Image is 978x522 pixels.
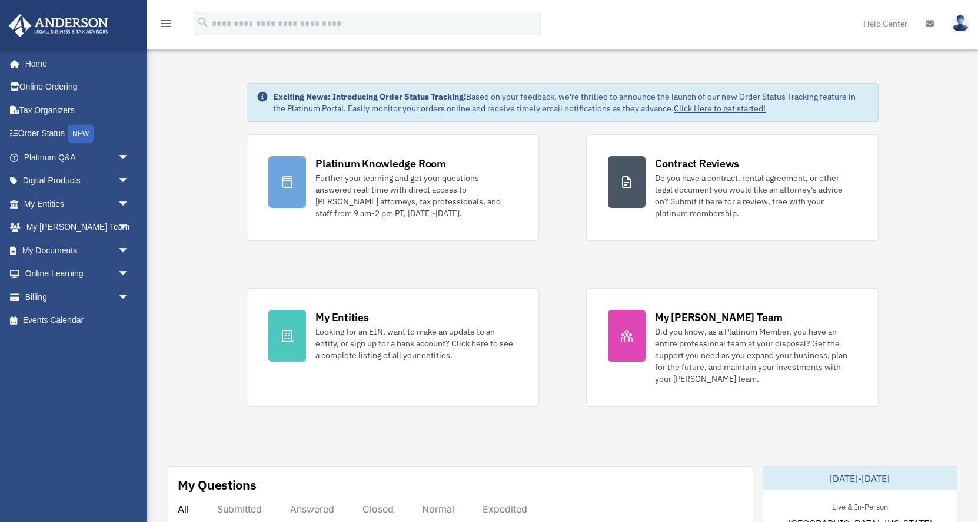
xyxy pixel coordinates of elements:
a: Order StatusNEW [8,122,147,146]
a: Platinum Knowledge Room Further your learning and get your questions answered real-time with dire... [247,134,539,241]
div: Further your learning and get your questions answered real-time with direct access to [PERSON_NAM... [315,172,517,219]
a: My [PERSON_NAME] Teamarrow_drop_down [8,216,147,239]
div: [DATE]-[DATE] [763,467,957,490]
i: menu [159,16,173,31]
a: Events Calendar [8,309,147,332]
div: Answered [290,503,334,515]
div: Live & In-Person [823,500,897,512]
div: Looking for an EIN, want to make an update to an entity, or sign up for a bank account? Click her... [315,326,517,361]
a: My [PERSON_NAME] Team Did you know, as a Platinum Member, you have an entire professional team at... [586,288,879,407]
span: arrow_drop_down [118,285,141,309]
div: Based on your feedback, we're thrilled to announce the launch of our new Order Status Tracking fe... [273,91,869,114]
img: User Pic [952,15,969,32]
span: arrow_drop_down [118,192,141,216]
a: Click Here to get started! [674,103,766,114]
a: Digital Productsarrow_drop_down [8,169,147,193]
div: Contract Reviews [655,156,739,171]
a: My Documentsarrow_drop_down [8,239,147,262]
a: My Entitiesarrow_drop_down [8,192,147,216]
a: My Entities Looking for an EIN, want to make an update to an entity, or sign up for a bank accoun... [247,288,539,407]
div: My Questions [178,476,257,494]
div: Do you have a contract, rental agreement, or other legal document you would like an attorney's ad... [655,172,857,219]
span: arrow_drop_down [118,262,141,286]
a: Contract Reviews Do you have a contract, rental agreement, or other legal document you would like... [586,134,879,241]
strong: Exciting News: Introducing Order Status Tracking! [273,91,466,102]
div: My [PERSON_NAME] Team [655,310,783,325]
span: arrow_drop_down [118,146,141,170]
span: arrow_drop_down [118,216,141,240]
div: NEW [68,125,94,143]
div: Expedited [483,503,527,515]
a: Billingarrow_drop_down [8,285,147,309]
div: Closed [362,503,394,515]
a: Platinum Q&Aarrow_drop_down [8,146,147,169]
img: Anderson Advisors Platinum Portal [5,14,112,37]
div: My Entities [315,310,368,325]
a: Home [8,52,141,75]
div: Platinum Knowledge Room [315,156,446,171]
span: arrow_drop_down [118,239,141,263]
div: Submitted [217,503,262,515]
a: Tax Organizers [8,98,147,122]
span: arrow_drop_down [118,169,141,193]
a: Online Ordering [8,75,147,99]
a: menu [159,21,173,31]
i: search [197,16,209,29]
div: Normal [422,503,454,515]
div: All [178,503,189,515]
div: Did you know, as a Platinum Member, you have an entire professional team at your disposal? Get th... [655,326,857,385]
a: Online Learningarrow_drop_down [8,262,147,286]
